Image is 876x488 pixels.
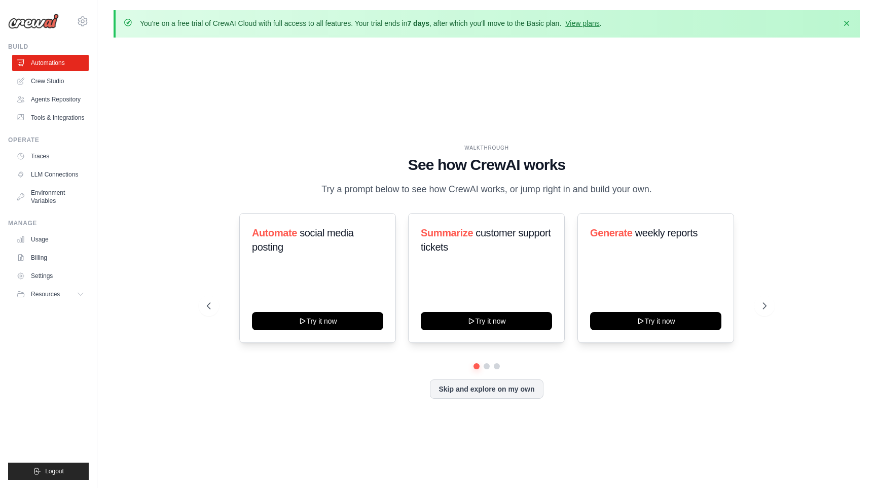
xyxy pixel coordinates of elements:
p: You're on a free trial of CrewAI Cloud with full access to all features. Your trial ends in , aft... [140,18,602,28]
div: WALKTHROUGH [207,144,766,152]
button: Skip and explore on my own [430,379,543,399]
button: Try it now [590,312,721,330]
span: Generate [590,227,633,238]
span: Automate [252,227,297,238]
a: Agents Repository [12,91,89,108]
button: Try it now [252,312,383,330]
button: Resources [12,286,89,302]
div: Operate [8,136,89,144]
div: Build [8,43,89,51]
button: Logout [8,463,89,480]
a: Crew Studio [12,73,89,89]
a: Usage [12,231,89,248]
span: Resources [31,290,60,298]
span: Summarize [421,227,473,238]
img: Logo [8,14,59,29]
a: Tools & Integrations [12,110,89,126]
div: Manage [8,219,89,227]
span: social media posting [252,227,354,253]
span: customer support tickets [421,227,551,253]
a: Automations [12,55,89,71]
a: Traces [12,148,89,164]
h1: See how CrewAI works [207,156,766,174]
span: Logout [45,467,64,475]
a: Environment Variables [12,185,89,209]
button: Try it now [421,312,552,330]
span: weekly reports [635,227,697,238]
a: Billing [12,250,89,266]
a: View plans [565,19,599,27]
a: Settings [12,268,89,284]
a: LLM Connections [12,166,89,183]
strong: 7 days [407,19,429,27]
p: Try a prompt below to see how CrewAI works, or jump right in and build your own. [316,182,657,197]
